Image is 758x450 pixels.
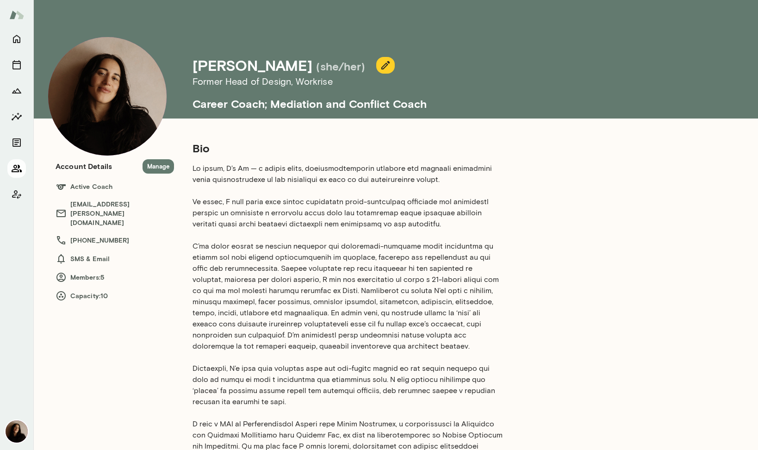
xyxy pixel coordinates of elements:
img: Fiona Nodar [6,420,28,443]
h6: Capacity: 10 [56,290,174,301]
button: Sessions [7,56,26,74]
h6: Members: 5 [56,272,174,283]
h6: [PHONE_NUMBER] [56,235,174,246]
h6: Former Head of Design , Workrise [193,74,747,89]
button: Client app [7,185,26,204]
h6: Account Details [56,161,112,172]
button: Manage [143,159,174,174]
h4: [PERSON_NAME] [193,56,312,74]
button: Home [7,30,26,48]
button: Documents [7,133,26,152]
button: Growth Plan [7,81,26,100]
h6: SMS & Email [56,253,174,264]
button: Members [7,159,26,178]
img: Mento [9,6,24,24]
h5: Career Coach; Mediation and Conflict Coach [193,89,747,111]
h5: (she/her) [316,59,365,74]
h6: Active Coach [56,181,174,192]
h6: [EMAIL_ADDRESS][PERSON_NAME][DOMAIN_NAME] [56,200,174,227]
h5: Bio [193,141,503,156]
button: Insights [7,107,26,126]
img: Fiona Nodar [48,37,167,156]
